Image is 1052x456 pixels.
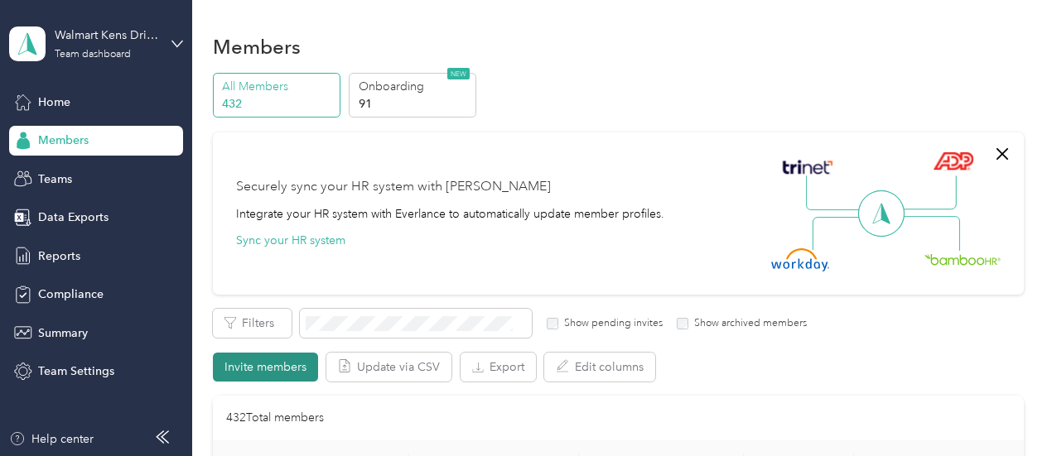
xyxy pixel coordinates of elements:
[38,286,104,303] span: Compliance
[222,95,335,113] p: 432
[38,170,72,188] span: Teams
[55,26,158,44] div: Walmart Kens Drivers
[359,95,471,113] p: 91
[38,209,109,226] span: Data Exports
[447,68,470,79] span: NEW
[924,253,1001,265] img: BambooHR
[902,216,960,252] img: Line Right Down
[213,353,318,382] button: Invite members
[222,78,335,95] p: All Members
[544,353,655,382] button: Edit columns
[55,50,131,60] div: Team dashboard
[213,309,292,338] button: Filters
[771,248,829,271] img: Workday
[558,316,663,331] label: Show pending invites
[326,353,451,382] button: Update via CSV
[213,38,301,55] h1: Members
[359,78,471,95] p: Onboarding
[959,363,1052,456] iframe: Everlance-gr Chat Button Frame
[38,247,80,265] span: Reports
[38,362,114,380] span: Team Settings
[812,216,870,250] img: Line Left Down
[461,353,536,382] button: Export
[806,175,864,211] img: Line Left Up
[236,177,551,197] div: Securely sync your HR system with [PERSON_NAME]
[38,132,89,149] span: Members
[236,232,345,249] button: Sync your HR system
[236,205,664,223] div: Integrate your HR system with Everlance to automatically update member profiles.
[779,156,837,179] img: Trinet
[899,175,957,210] img: Line Right Up
[9,430,94,448] button: Help center
[933,151,973,170] img: ADP
[688,316,807,331] label: Show archived members
[38,324,88,342] span: Summary
[38,94,70,111] span: Home
[226,409,324,427] p: 432 Total members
